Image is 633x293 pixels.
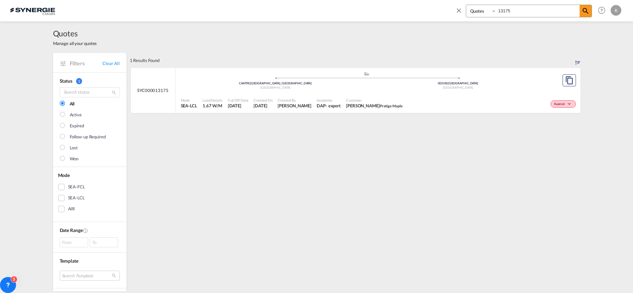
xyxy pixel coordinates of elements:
a: Clear All [102,60,119,66]
span: | [249,81,250,85]
span: 1.67 W/M [203,103,222,108]
span: Anick Lefrancois Pretige Maple [346,103,402,109]
md-icon: assets/icons/custom/copyQuote.svg [565,76,573,84]
span: SEA-LCL [181,103,197,109]
md-icon: icon-magnify [582,7,590,15]
span: Status [60,78,72,84]
div: 1 Results Found [130,53,160,68]
span: CAMTR [GEOGRAPHIC_DATA], [GEOGRAPHIC_DATA] [239,81,312,85]
md-icon: icon-magnify [111,90,116,95]
span: Load Details [203,98,223,103]
span: Customer [346,98,402,103]
input: Search status [60,87,120,97]
span: 10 Jul 2025 [254,103,272,109]
div: K [611,5,621,16]
span: Manage all your quotes [53,40,97,46]
div: SEA-FCL [68,184,85,190]
span: 10 Jul 2025 [228,103,249,109]
md-checkbox: SEA-LCL [58,195,121,201]
button: Copy Quote [563,74,576,86]
div: Follow-up Required [70,134,106,140]
span: Created By [278,98,311,103]
input: Enter Quotation Number [497,5,580,17]
div: Lost [70,145,78,151]
span: [GEOGRAPHIC_DATA] [443,86,473,89]
span: Date Range [60,227,83,233]
span: Mode [181,98,197,103]
div: Expired [70,123,84,129]
md-checkbox: SEA-FCL [58,184,121,190]
span: IEDUB [GEOGRAPHIC_DATA] [438,81,478,85]
span: Expired [554,102,566,107]
div: To [90,237,118,247]
span: icon-magnify [580,5,592,17]
div: Won [70,156,79,162]
md-icon: assets/icons/custom/ship-fill.svg [363,72,371,75]
span: Cut Off Date [228,98,249,103]
span: Karen Mercier [278,103,311,109]
div: DAP [317,103,326,109]
span: Help [596,5,607,16]
div: AIR [68,206,75,212]
md-icon: Created On [83,228,88,233]
span: Created On [254,98,272,103]
span: Template [60,258,78,264]
span: Quotes [53,28,97,39]
span: SYC000013175 [137,87,169,93]
div: SEA-LCL [68,195,85,201]
img: 1f56c880d42311ef80fc7dca854c8e59.png [10,3,55,18]
div: From [60,237,88,247]
div: Change Status Here [551,100,576,108]
span: 1 [76,78,82,84]
div: Status 1 [60,78,120,84]
span: Filters [70,60,103,67]
span: icon-close [455,5,466,21]
div: SYC000013175 assets/icons/custom/ship-fill.svgassets/icons/custom/roll-o-plane.svgOriginMontreal,... [131,68,580,113]
span: Pretige Maple [380,104,403,108]
div: Active [70,112,82,118]
span: From To [60,237,120,247]
div: DAP export [317,103,341,109]
span: Mode [58,172,70,178]
div: - export [326,103,341,109]
span: | [447,81,448,85]
div: Sort by: Created On [575,53,580,68]
span: Incoterms [317,98,341,103]
md-checkbox: AIR [58,206,121,212]
md-icon: icon-chevron-down [566,102,574,106]
div: Help [596,5,611,17]
md-icon: icon-close [455,7,462,14]
div: All [70,101,75,107]
span: [GEOGRAPHIC_DATA] [260,86,290,89]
